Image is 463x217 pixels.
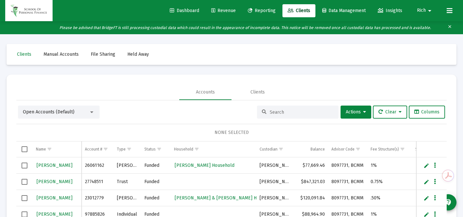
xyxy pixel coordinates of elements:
[409,106,445,119] button: Columns
[211,8,236,13] span: Revenue
[10,4,48,17] img: Dashboard
[414,109,439,115] span: Columns
[331,147,355,152] div: Advisor Code
[447,23,452,33] mat-icon: clear
[444,198,452,206] mat-icon: contact_support
[37,179,72,184] span: [PERSON_NAME]
[122,48,154,61] a: Held Away
[38,48,84,61] a: Manual Accounts
[23,109,74,115] span: Open Accounts (Default)
[243,4,281,17] a: Reporting
[367,141,412,157] td: Column Fee Structure(s)
[328,174,367,190] td: 8097731, BCMM
[328,190,367,206] td: 8097731, BCMM
[294,141,328,157] td: Column Balance
[206,4,241,17] a: Revenue
[270,109,334,115] input: Search
[36,147,46,152] div: Name
[367,174,412,190] td: 0.75%
[36,161,73,170] a: [PERSON_NAME]
[400,147,405,152] span: Show filter options for column 'Fee Structure(s)'
[371,147,399,152] div: Fee Structure(s)
[322,8,366,13] span: Data Management
[367,190,412,206] td: .50%
[144,195,168,201] div: Funded
[127,147,132,152] span: Show filter options for column 'Type'
[141,141,171,157] td: Column Status
[171,141,256,157] td: Column Household
[423,179,429,185] a: Edit
[174,161,235,170] a: [PERSON_NAME] Household
[22,129,441,136] div: NONE SELECTED
[22,195,27,201] div: Select row
[174,193,277,203] a: [PERSON_NAME] & [PERSON_NAME] Household
[250,89,265,95] div: Clients
[22,179,27,185] div: Select row
[12,48,37,61] a: Clients
[282,4,315,17] a: Clients
[294,190,328,206] td: $120,091.84
[256,174,294,190] td: [PERSON_NAME]
[37,195,72,201] span: [PERSON_NAME]
[114,157,141,174] td: [PERSON_NAME]
[82,157,114,174] td: 26061162
[36,177,73,186] a: [PERSON_NAME]
[412,141,449,157] td: Column Splitter(s)
[256,157,294,174] td: [PERSON_NAME]
[260,147,278,152] div: Custodian
[33,141,82,157] td: Column Name
[378,109,402,115] span: Clear
[328,157,367,174] td: 8097731, BCMM
[165,4,204,17] a: Dashboard
[356,147,360,152] span: Show filter options for column 'Advisor Code'
[417,8,426,13] span: Rich
[144,147,156,152] div: Status
[114,174,141,190] td: Trust
[37,163,72,168] span: [PERSON_NAME]
[175,195,276,201] span: [PERSON_NAME] & [PERSON_NAME] Household
[17,51,31,57] span: Clients
[114,190,141,206] td: [PERSON_NAME]
[373,106,407,119] button: Clear
[415,147,433,152] div: Splitter(s)
[22,146,27,152] div: Select all
[378,8,402,13] span: Insights
[311,147,325,152] div: Balance
[91,51,115,57] span: File Sharing
[157,147,162,152] span: Show filter options for column 'Status'
[196,89,215,95] div: Accounts
[82,174,114,190] td: 27748511
[328,141,367,157] td: Column Advisor Code
[37,211,72,217] span: [PERSON_NAME]
[43,51,79,57] span: Manual Accounts
[367,157,412,174] td: 1%
[346,109,366,115] span: Actions
[85,147,102,152] div: Account #
[144,179,168,185] div: Funded
[127,51,149,57] span: Held Away
[194,147,199,152] span: Show filter options for column 'Household'
[36,193,73,203] a: [PERSON_NAME]
[103,147,108,152] span: Show filter options for column 'Account #'
[144,162,168,169] div: Funded
[409,4,441,17] button: Rich
[86,48,120,61] a: File Sharing
[423,163,429,168] a: Edit
[248,8,276,13] span: Reporting
[114,141,141,157] td: Column Type
[47,147,52,152] span: Show filter options for column 'Name'
[174,147,193,152] div: Household
[22,163,27,168] div: Select row
[288,8,310,13] span: Clients
[82,141,114,157] td: Column Account #
[59,25,431,30] i: Please be advised that BridgeFT is still processing custodial data which could result in the appe...
[317,4,371,17] a: Data Management
[341,106,371,119] button: Actions
[256,141,294,157] td: Column Custodian
[294,174,328,190] td: $847,321.03
[294,157,328,174] td: $77,669.46
[423,195,429,201] a: Edit
[279,147,283,152] span: Show filter options for column 'Custodian'
[373,4,407,17] a: Insights
[175,163,234,168] span: [PERSON_NAME] Household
